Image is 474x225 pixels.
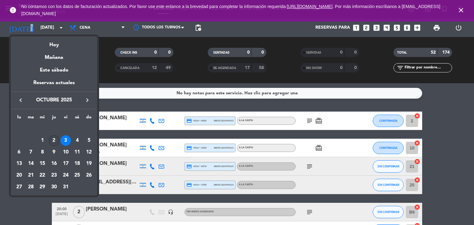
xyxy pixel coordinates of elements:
td: 12 de octubre de 2025 [83,146,95,158]
div: 2 [49,135,59,146]
div: 8 [37,147,48,157]
td: 1 de octubre de 2025 [36,135,48,146]
div: 11 [72,147,82,157]
th: domingo [83,114,95,123]
div: 26 [84,170,94,181]
td: 10 de octubre de 2025 [60,146,72,158]
div: 17 [60,158,71,169]
td: 18 de octubre de 2025 [72,158,83,170]
td: 30 de octubre de 2025 [48,181,60,193]
td: 23 de octubre de 2025 [48,170,60,181]
div: 3 [60,135,71,146]
div: Mañana [11,49,97,62]
th: jueves [48,114,60,123]
div: 6 [14,147,24,157]
td: 15 de octubre de 2025 [36,158,48,170]
div: Este sábado [11,62,97,79]
td: 2 de octubre de 2025 [48,135,60,146]
td: 27 de octubre de 2025 [13,181,25,193]
div: 4 [72,135,82,146]
div: 10 [60,147,71,157]
td: 9 de octubre de 2025 [48,146,60,158]
span: octubre 2025 [26,96,82,104]
div: 30 [49,182,59,192]
td: 4 de octubre de 2025 [72,135,83,146]
td: 5 de octubre de 2025 [83,135,95,146]
i: keyboard_arrow_right [84,96,91,104]
td: 8 de octubre de 2025 [36,146,48,158]
div: 28 [26,182,36,192]
th: lunes [13,114,25,123]
div: 7 [26,147,36,157]
div: 29 [37,182,48,192]
div: 15 [37,158,48,169]
button: keyboard_arrow_left [15,96,26,104]
div: Reservas actuales [11,79,97,92]
td: 21 de octubre de 2025 [25,170,37,181]
div: 24 [60,170,71,181]
div: 16 [49,158,59,169]
td: 26 de octubre de 2025 [83,170,95,181]
div: 22 [37,170,48,181]
div: 23 [49,170,59,181]
div: 25 [72,170,82,181]
div: 20 [14,170,24,181]
th: martes [25,114,37,123]
div: 27 [14,182,24,192]
div: Hoy [11,36,97,49]
td: 19 de octubre de 2025 [83,158,95,170]
td: 13 de octubre de 2025 [13,158,25,170]
div: 14 [26,158,36,169]
div: 18 [72,158,82,169]
i: keyboard_arrow_left [17,96,24,104]
td: 6 de octubre de 2025 [13,146,25,158]
div: 5 [84,135,94,146]
th: miércoles [36,114,48,123]
td: 14 de octubre de 2025 [25,158,37,170]
td: 31 de octubre de 2025 [60,181,72,193]
td: 3 de octubre de 2025 [60,135,72,146]
div: 9 [49,147,59,157]
div: 31 [60,182,71,192]
td: 24 de octubre de 2025 [60,170,72,181]
th: viernes [60,114,72,123]
button: keyboard_arrow_right [82,96,93,104]
th: sábado [72,114,83,123]
td: 28 de octubre de 2025 [25,181,37,193]
td: 17 de octubre de 2025 [60,158,72,170]
td: 29 de octubre de 2025 [36,181,48,193]
td: 7 de octubre de 2025 [25,146,37,158]
td: 25 de octubre de 2025 [72,170,83,181]
div: 19 [84,158,94,169]
div: 1 [37,135,48,146]
td: 11 de octubre de 2025 [72,146,83,158]
div: 13 [14,158,24,169]
td: OCT. [13,123,95,135]
div: 21 [26,170,36,181]
div: 12 [84,147,94,157]
td: 22 de octubre de 2025 [36,170,48,181]
td: 20 de octubre de 2025 [13,170,25,181]
td: 16 de octubre de 2025 [48,158,60,170]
